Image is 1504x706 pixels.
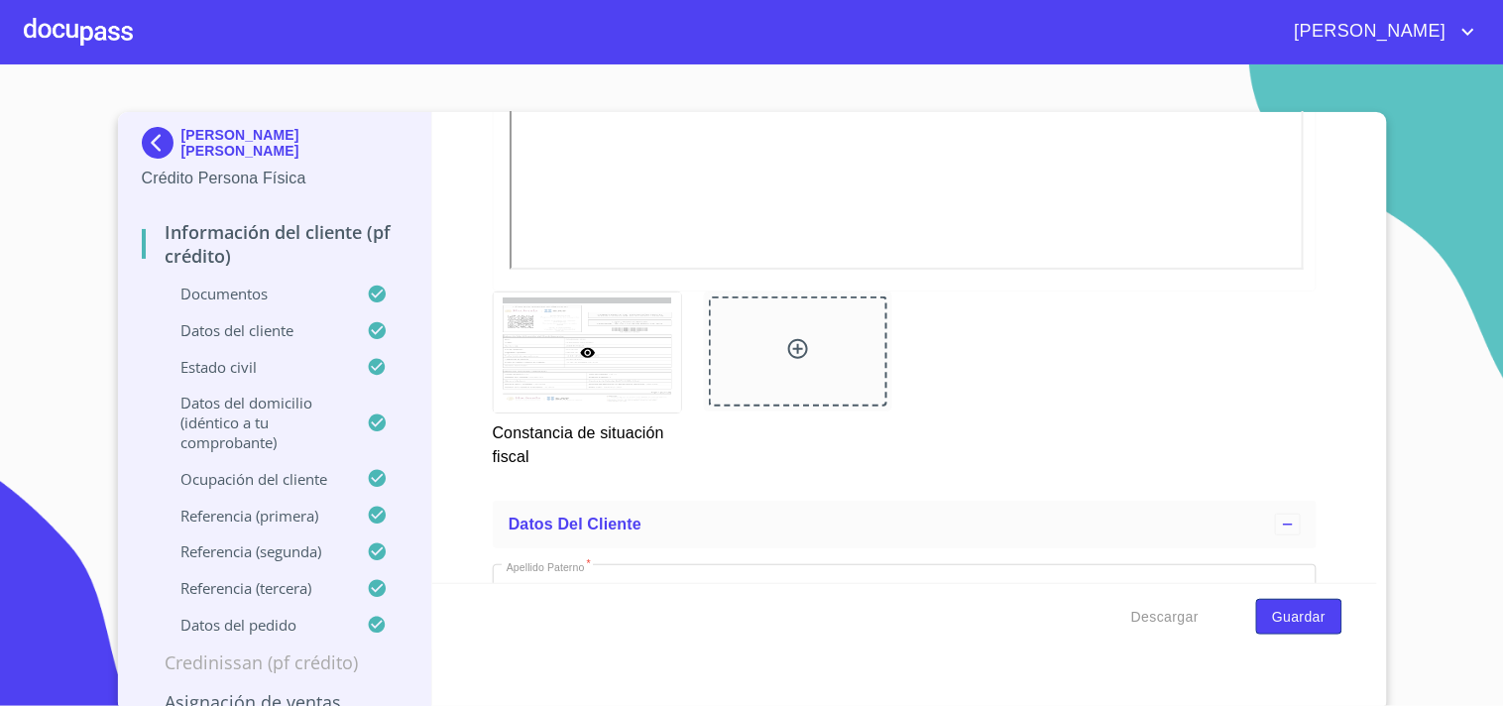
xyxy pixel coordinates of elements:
p: [PERSON_NAME] [PERSON_NAME] [181,127,408,159]
p: Referencia (tercera) [142,578,368,598]
p: Constancia de situación fiscal [493,413,681,469]
p: Estado Civil [142,357,368,377]
p: Crédito Persona Física [142,167,408,190]
img: Docupass spot blue [142,127,181,159]
div: Datos del cliente [493,501,1317,548]
button: clear input [1279,579,1303,603]
p: Datos del cliente [142,320,368,340]
span: [PERSON_NAME] [1280,16,1456,48]
span: Datos del cliente [509,516,641,532]
p: Referencia (primera) [142,506,368,526]
div: [PERSON_NAME] [PERSON_NAME] [142,127,408,167]
button: account of current user [1280,16,1480,48]
button: Guardar [1256,599,1341,636]
span: Descargar [1131,605,1199,630]
p: Datos del domicilio (idéntico a tu comprobante) [142,393,368,452]
span: Guardar [1272,605,1326,630]
p: Documentos [142,284,368,303]
p: Ocupación del Cliente [142,469,368,489]
button: Descargar [1123,599,1207,636]
p: Información del cliente (PF crédito) [142,220,408,268]
p: Credinissan (PF crédito) [142,650,408,674]
p: Datos del pedido [142,615,368,635]
p: Referencia (segunda) [142,541,368,561]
